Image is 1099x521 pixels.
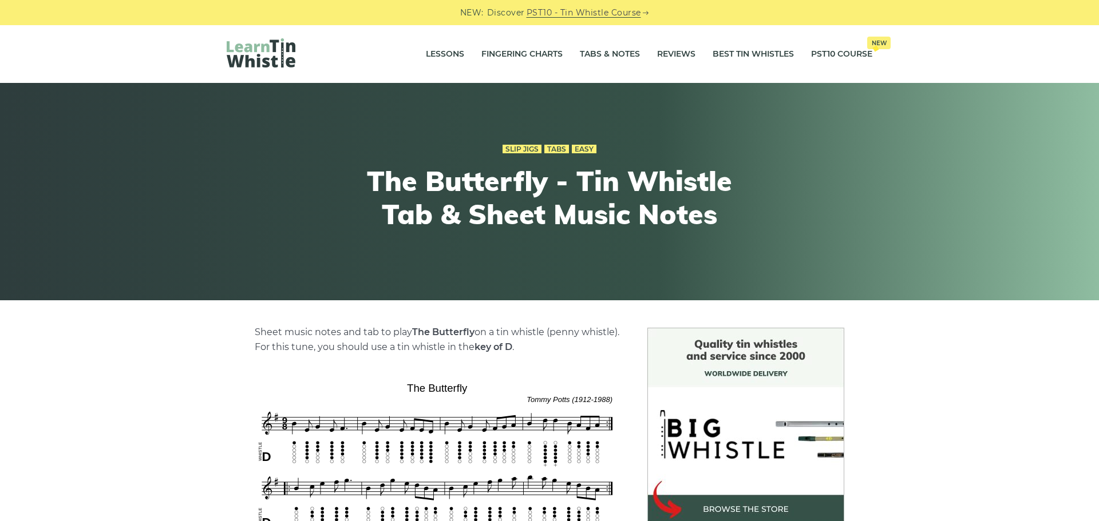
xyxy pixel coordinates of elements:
a: Slip Jigs [503,145,541,154]
a: Fingering Charts [481,40,563,69]
strong: The Butterfly [412,327,475,337]
img: LearnTinWhistle.com [227,38,295,67]
strong: key of D [475,341,512,352]
a: Best Tin Whistles [713,40,794,69]
a: Tabs & Notes [580,40,640,69]
a: Easy [572,145,596,154]
a: PST10 CourseNew [811,40,872,69]
span: New [867,37,891,49]
a: Tabs [544,145,569,154]
h1: The Butterfly - Tin Whistle Tab & Sheet Music Notes [339,165,760,230]
a: Lessons [426,40,464,69]
a: Reviews [657,40,695,69]
p: Sheet music notes and tab to play on a tin whistle (penny whistle). For this tune, you should use... [255,325,620,355]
